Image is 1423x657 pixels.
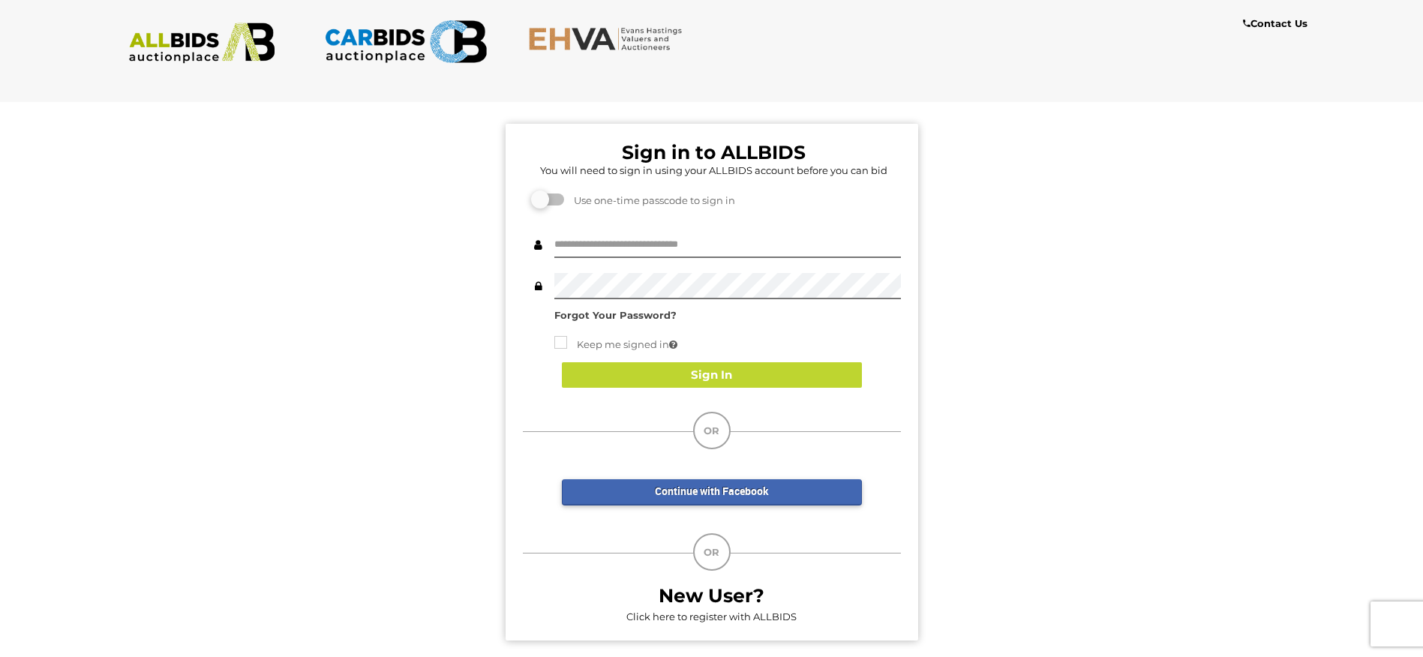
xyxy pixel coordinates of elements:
[527,165,901,175] h5: You will need to sign in using your ALLBIDS account before you can bid
[121,22,284,64] img: ALLBIDS.com.au
[622,141,806,163] b: Sign in to ALLBIDS
[659,584,764,607] b: New User?
[554,309,677,321] a: Forgot Your Password?
[1243,15,1311,32] a: Contact Us
[1243,17,1307,29] b: Contact Us
[562,362,862,388] button: Sign In
[554,336,677,353] label: Keep me signed in
[528,26,691,51] img: EHVA.com.au
[562,479,862,505] a: Continue with Facebook
[693,412,731,449] div: OR
[626,610,797,622] a: Click here to register with ALLBIDS
[693,533,731,571] div: OR
[566,194,735,206] span: Use one-time passcode to sign in
[324,15,487,68] img: CARBIDS.com.au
